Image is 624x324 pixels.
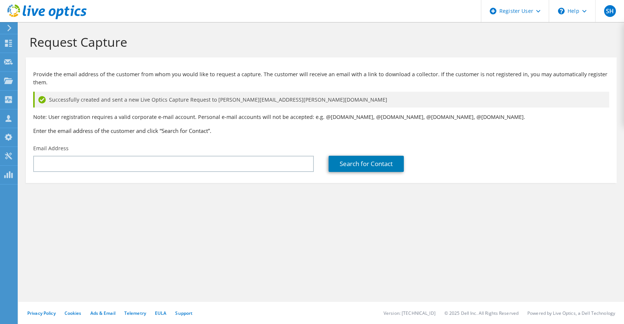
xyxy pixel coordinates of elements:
span: SH [604,5,616,17]
li: © 2025 Dell Inc. All Rights Reserved [444,310,519,316]
a: Support [175,310,193,316]
a: Cookies [65,310,82,316]
a: Privacy Policy [27,310,56,316]
h1: Request Capture [30,34,609,50]
p: Provide the email address of the customer from whom you would like to request a capture. The cust... [33,70,609,87]
li: Version: [TECHNICAL_ID] [384,310,436,316]
label: Email Address [33,145,69,152]
svg: \n [558,8,565,14]
a: EULA [155,310,166,316]
a: Ads & Email [90,310,115,316]
h3: Enter the email address of the customer and click “Search for Contact”. [33,127,609,135]
li: Powered by Live Optics, a Dell Technology [527,310,615,316]
a: Search for Contact [329,156,404,172]
a: Telemetry [124,310,146,316]
p: Note: User registration requires a valid corporate e-mail account. Personal e-mail accounts will ... [33,113,609,121]
span: Successfully created and sent a new Live Optics Capture Request to [PERSON_NAME][EMAIL_ADDRESS][P... [49,96,387,104]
